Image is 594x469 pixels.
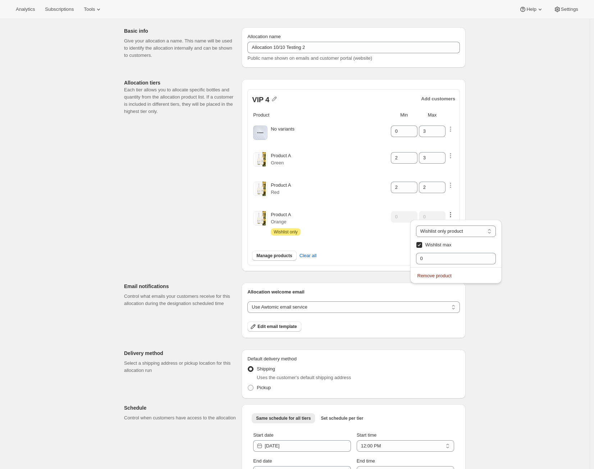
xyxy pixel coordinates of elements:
button: Subscriptions [41,4,78,14]
span: Edit email template [257,324,297,329]
p: Delivery method [124,350,236,357]
p: Product [253,111,269,119]
p: Green [271,159,291,167]
p: Email notifications [124,283,236,290]
span: VIP 4 [252,95,269,105]
p: Each tier allows you to allocate specific bottles and quantity from the allocation product list. ... [124,86,236,115]
span: Wishlist only [274,229,298,235]
button: Analytics [12,4,39,14]
button: Same schedule for all tiers [252,413,315,423]
p: Control what emails your customers receive for this allocation during the designation scheduled time [124,293,236,307]
span: Shipping [257,366,275,372]
span: Settings [561,6,578,12]
p: Add customers [421,95,455,103]
p: Product A [271,182,291,189]
p: Remove product [417,272,494,279]
span: Start time [357,432,377,438]
button: Settings [549,4,582,14]
p: Red [271,189,291,196]
button: Help [515,4,548,14]
span: Uses the customer's default shipping address [257,375,351,380]
input: Example: Spring 2025 [247,42,460,53]
button: Clear all [295,249,321,263]
span: End date [253,458,272,464]
p: Allocation tiers [124,79,236,86]
p: Give your allocation a name. This name will be used to identify the allocation internally and can... [124,37,236,59]
p: Basic info [124,27,236,35]
span: Analytics [16,6,35,12]
p: Min [391,111,417,119]
p: Schedule [124,404,236,411]
span: Allocation name [247,34,281,39]
span: Set schedule per tier [321,415,363,421]
span: Tools [84,6,95,12]
p: Allocation welcome email [247,288,460,296]
button: Edit email template [247,322,301,332]
button: Tools [79,4,106,14]
span: Subscriptions [45,6,74,12]
img: No variants [253,126,268,140]
span: Default delivery method [247,356,297,361]
button: Set schedule per tier [316,413,367,423]
span: Public name shown on emails and customer portal (website) [247,55,372,61]
span: Help [526,6,536,12]
p: Orange [271,218,301,226]
span: Start date [253,432,273,438]
span: Pickup [257,385,271,390]
button: Manage products [252,251,296,261]
p: Select a shipping address or pickup location for this allocation run [124,360,236,374]
span: Wishlist max [425,242,452,247]
p: Product A [271,152,291,159]
p: No variants [271,126,294,133]
p: Control when customers have access to the allocation [124,414,236,422]
span: Clear all [300,252,317,259]
p: Max [419,111,445,119]
span: End time [357,458,375,464]
span: Same schedule for all tiers [256,415,311,421]
span: Manage products [256,253,292,259]
p: Product A [271,211,301,218]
